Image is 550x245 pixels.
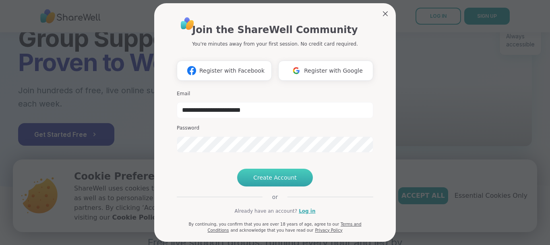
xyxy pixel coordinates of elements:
span: Create Account [253,174,297,182]
p: You're minutes away from your first session. No credit card required. [192,40,358,48]
span: By continuing, you confirm that you are over 18 years of age, agree to our [188,222,339,226]
span: and acknowledge that you have read our [230,228,313,232]
button: Register with Google [278,61,373,81]
span: Already have an account? [234,207,297,215]
a: Privacy Policy [315,228,342,232]
img: ShareWell Logomark [184,63,199,78]
span: or [263,193,287,201]
a: Terms and Conditions [207,222,361,232]
span: Register with Facebook [199,67,265,75]
img: ShareWell Logo [178,15,196,33]
h3: Password [177,125,373,132]
h1: Join the ShareWell Community [192,23,358,37]
button: Create Account [237,169,313,186]
h3: Email [177,90,373,97]
img: ShareWell Logomark [289,63,304,78]
button: Register with Facebook [177,61,272,81]
span: Register with Google [304,67,363,75]
a: Log in [299,207,315,215]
